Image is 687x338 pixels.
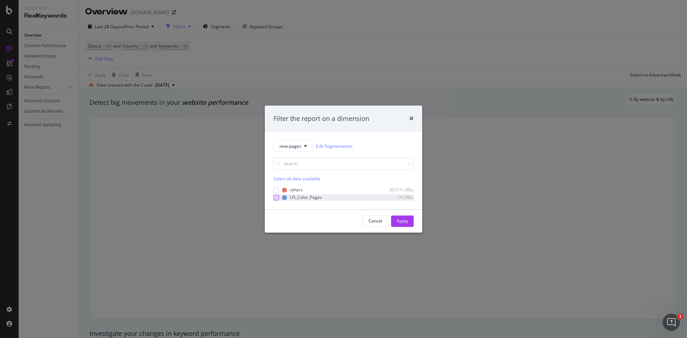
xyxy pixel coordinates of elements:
div: 14 URLs [379,195,414,201]
span: 1 [677,314,683,319]
div: Select all data available [273,176,414,182]
button: Apply [391,215,414,227]
div: others [290,187,303,193]
div: 30,315 URLs [379,187,414,193]
span: new-pages [279,143,301,149]
div: Filter the report on a dimension [273,114,369,123]
button: new-pages [273,141,313,152]
div: modal [265,106,422,232]
div: US_Color_Pages [290,195,322,201]
div: Cancel [369,218,382,224]
button: Cancel [362,215,388,227]
div: Apply [397,218,408,224]
input: Search [273,158,414,170]
iframe: Intercom live chat [663,314,680,331]
a: Edit Segmentation [316,142,352,150]
div: times [409,114,414,123]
